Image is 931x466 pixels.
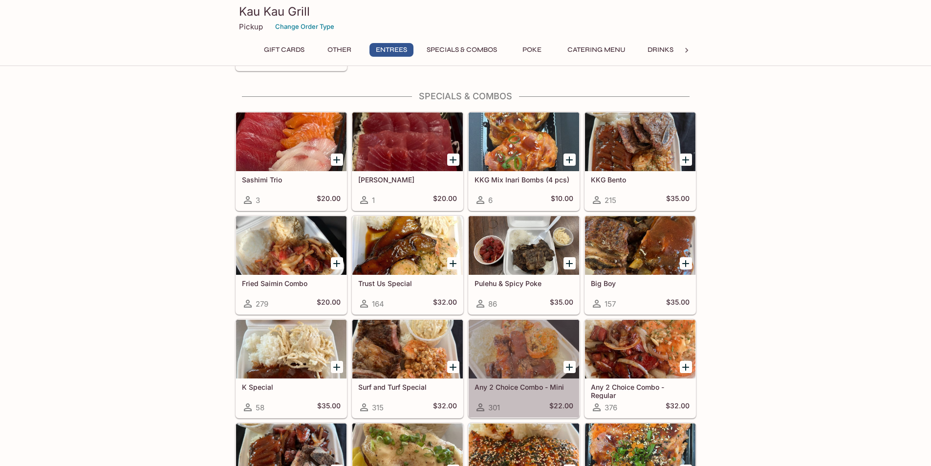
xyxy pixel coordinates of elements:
[510,43,554,57] button: Poke
[488,403,500,412] span: 301
[562,43,631,57] button: Catering Menu
[605,299,616,309] span: 157
[331,361,343,373] button: Add K Special
[550,298,573,310] h5: $35.00
[468,112,580,211] a: KKG Mix Inari Bombs (4 pcs)6$10.00
[256,299,268,309] span: 279
[585,112,696,211] a: KKG Bento215$35.00
[585,319,696,418] a: Any 2 Choice Combo - Regular376$32.00
[352,319,463,418] a: Surf and Turf Special315$32.00
[469,320,579,378] div: Any 2 Choice Combo - Mini
[236,112,347,211] a: Sashimi Trio3$20.00
[317,194,341,206] h5: $20.00
[242,176,341,184] h5: Sashimi Trio
[372,196,375,205] span: 1
[591,176,690,184] h5: KKG Bento
[605,403,617,412] span: 376
[317,298,341,310] h5: $20.00
[433,194,457,206] h5: $20.00
[563,257,576,269] button: Add Pulehu & Spicy Poke
[447,154,459,166] button: Add Ahi Sashimi
[639,43,683,57] button: Drinks
[605,196,616,205] span: 215
[256,403,264,412] span: 58
[469,216,579,275] div: Pulehu & Spicy Poke
[358,383,457,391] h5: Surf and Turf Special
[585,320,695,378] div: Any 2 Choice Combo - Regular
[369,43,413,57] button: Entrees
[352,112,463,171] div: Ahi Sashimi
[475,279,573,288] h5: Pulehu & Spicy Poke
[585,216,695,275] div: Big Boy
[488,196,493,205] span: 6
[331,257,343,269] button: Add Fried Saimin Combo
[680,257,692,269] button: Add Big Boy
[242,279,341,288] h5: Fried Saimin Combo
[358,279,457,288] h5: Trust Us Special
[433,298,457,310] h5: $32.00
[468,216,580,314] a: Pulehu & Spicy Poke86$35.00
[239,22,263,31] p: Pickup
[271,19,339,34] button: Change Order Type
[433,401,457,413] h5: $32.00
[372,299,384,309] span: 164
[236,216,347,314] a: Fried Saimin Combo279$20.00
[591,279,690,288] h5: Big Boy
[236,320,346,378] div: K Special
[259,43,310,57] button: Gift Cards
[352,112,463,211] a: [PERSON_NAME]1$20.00
[666,298,690,310] h5: $35.00
[666,194,690,206] h5: $35.00
[317,401,341,413] h5: $35.00
[447,257,459,269] button: Add Trust Us Special
[358,176,457,184] h5: [PERSON_NAME]
[591,383,690,399] h5: Any 2 Choice Combo - Regular
[318,43,362,57] button: Other
[352,320,463,378] div: Surf and Turf Special
[475,383,573,391] h5: Any 2 Choice Combo - Mini
[468,319,580,418] a: Any 2 Choice Combo - Mini301$22.00
[551,194,573,206] h5: $10.00
[352,216,463,314] a: Trust Us Special164$32.00
[256,196,260,205] span: 3
[242,383,341,391] h5: K Special
[352,216,463,275] div: Trust Us Special
[680,361,692,373] button: Add Any 2 Choice Combo - Regular
[236,216,346,275] div: Fried Saimin Combo
[236,319,347,418] a: K Special58$35.00
[236,112,346,171] div: Sashimi Trio
[585,216,696,314] a: Big Boy157$35.00
[563,361,576,373] button: Add Any 2 Choice Combo - Mini
[680,154,692,166] button: Add KKG Bento
[488,299,497,309] span: 86
[666,401,690,413] h5: $32.00
[447,361,459,373] button: Add Surf and Turf Special
[331,154,343,166] button: Add Sashimi Trio
[563,154,576,166] button: Add KKG Mix Inari Bombs (4 pcs)
[475,176,573,184] h5: KKG Mix Inari Bombs (4 pcs)
[549,401,573,413] h5: $22.00
[421,43,502,57] button: Specials & Combos
[235,91,696,102] h4: Specials & Combos
[585,112,695,171] div: KKG Bento
[239,4,693,19] h3: Kau Kau Grill
[469,112,579,171] div: KKG Mix Inari Bombs (4 pcs)
[372,403,384,412] span: 315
